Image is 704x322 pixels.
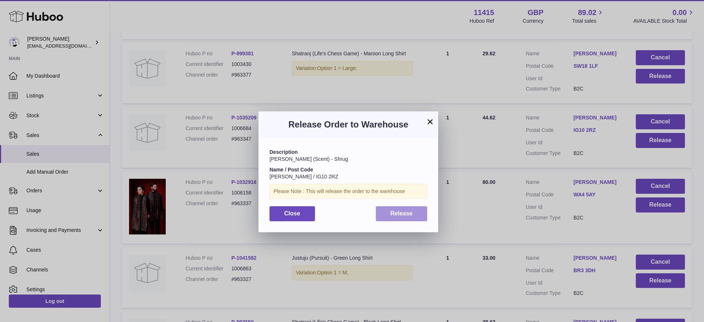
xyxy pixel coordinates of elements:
span: Release [390,210,413,216]
strong: Name / Post Code [269,167,313,173]
div: Please Note : This will release the order to the warehouse [269,184,427,199]
span: [PERSON_NAME] / IG10 2RZ [269,174,338,179]
span: Close [284,210,300,216]
button: Close [269,206,315,221]
strong: Description [269,149,298,155]
span: [PERSON_NAME] (Scent) - Shrug [269,156,348,162]
button: × [426,117,434,126]
button: Release [376,206,428,221]
h3: Release Order to Warehouse [269,119,427,130]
